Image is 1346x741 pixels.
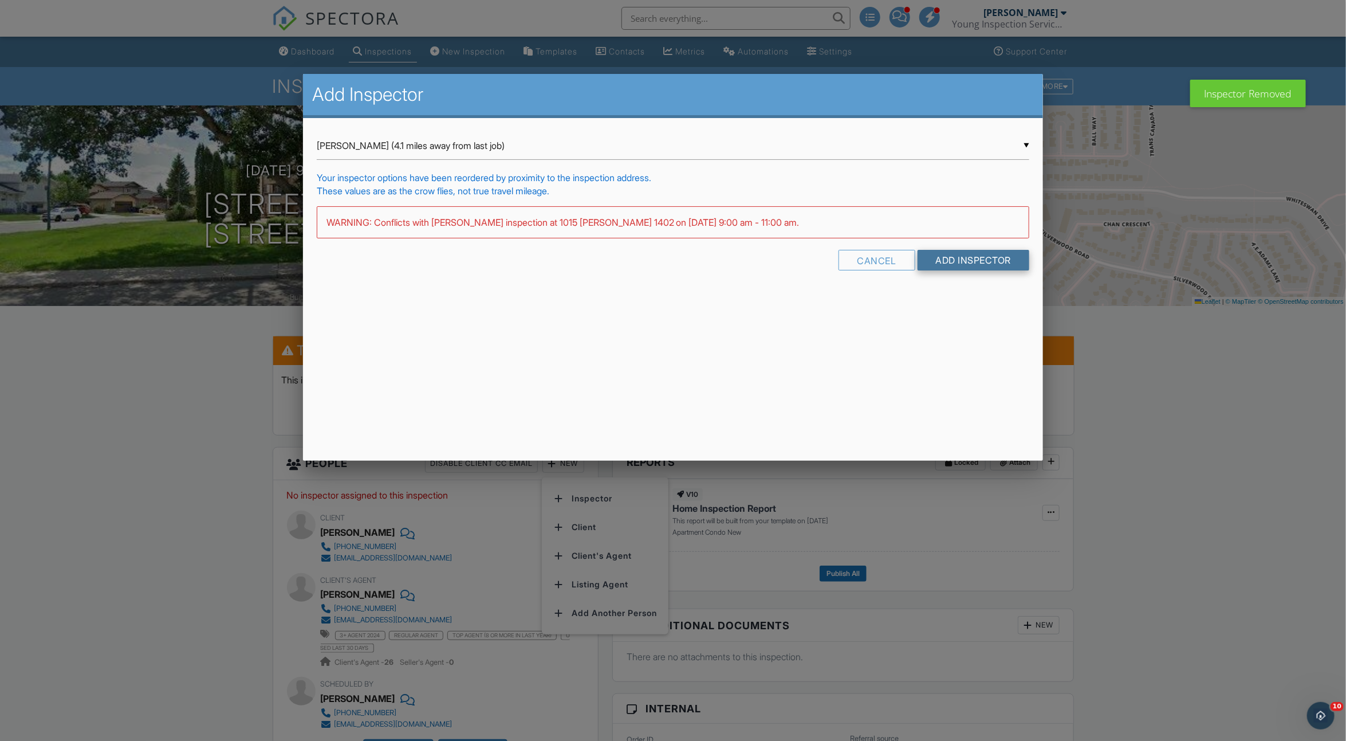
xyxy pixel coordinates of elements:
div: WARNING: Conflicts with [PERSON_NAME] inspection at 1015 [PERSON_NAME] 1402 on [DATE] 9:00 am - 1... [317,206,1030,238]
div: Your inspector options have been reordered by proximity to the inspection address. [317,171,1030,184]
div: Cancel [839,250,915,270]
div: These values are as the crow flies, not true travel mileage. [317,185,1030,197]
span: 10 [1331,702,1344,711]
h2: Add Inspector [312,83,1034,106]
iframe: Intercom live chat [1307,702,1335,730]
input: Add Inspector [918,250,1030,270]
div: Inspector Removed [1190,80,1306,107]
